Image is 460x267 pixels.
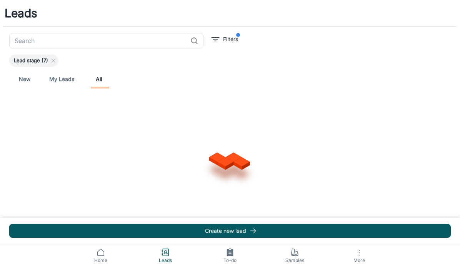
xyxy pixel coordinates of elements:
a: Home [68,244,133,267]
a: To-do [198,244,262,267]
span: More [332,257,387,263]
a: Samples [262,244,327,267]
input: Search [9,33,187,48]
span: Lead stage (7) [9,57,53,65]
button: Create new lead [9,224,451,238]
a: Leads [133,244,198,267]
span: Home [73,257,128,264]
a: New [15,70,34,88]
button: filter [210,33,240,45]
h1: Leads [5,5,37,22]
span: Leads [138,257,193,264]
span: Samples [267,257,322,264]
p: Filters [223,35,238,43]
button: More [327,244,392,267]
a: My Leads [49,70,74,88]
a: All [90,70,108,88]
span: To-do [202,257,258,264]
div: Lead stage (7) [9,55,58,67]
